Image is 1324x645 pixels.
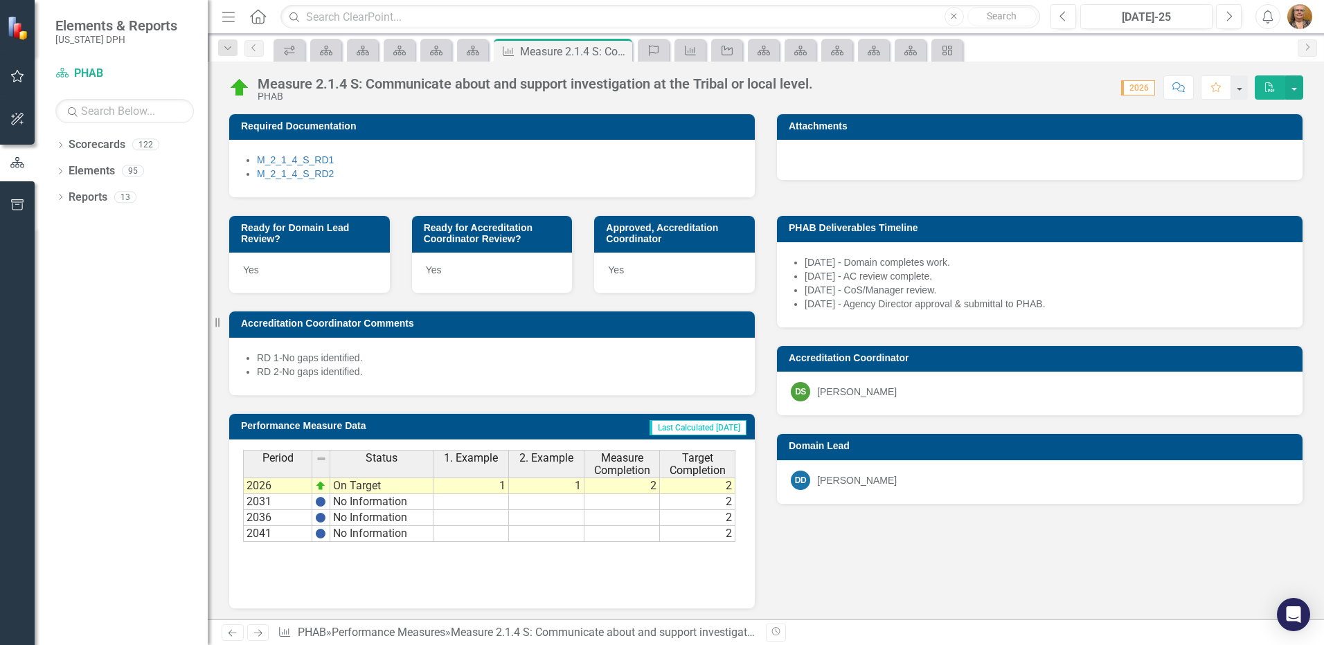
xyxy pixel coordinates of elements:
[660,478,735,494] td: 2
[426,264,442,275] span: Yes
[791,382,810,401] div: DS
[1277,598,1310,631] div: Open Intercom Messenger
[315,480,326,491] img: zOikAAAAAElFTkSuQmCC
[262,452,294,464] span: Period
[315,496,326,507] img: BgCOk07PiH71IgAAAABJRU5ErkJggg==
[257,365,741,379] li: RD 2-No gaps identified.
[330,510,433,526] td: No Information
[330,526,433,542] td: No Information
[663,452,732,476] span: Target Completion
[817,473,897,487] div: [PERSON_NAME]
[243,526,312,542] td: 2041
[817,385,897,399] div: [PERSON_NAME]
[805,255,1289,269] li: [DATE] - Domain completes work.
[316,453,327,464] img: 8DAGhfEEPCf229AAAAAElFTkSuQmCC
[660,494,735,510] td: 2
[69,190,107,206] a: Reports
[241,421,525,431] h3: Performance Measure Data
[258,91,813,102] div: PHAB
[967,7,1037,26] button: Search
[509,478,584,494] td: 1
[987,10,1017,21] span: Search
[660,526,735,542] td: 2
[805,283,1289,297] li: [DATE] - CoS/Manager review.
[243,494,312,510] td: 2031
[1080,4,1213,29] button: [DATE]-25
[257,168,334,179] a: M_2_1_4_S_RD2
[257,351,741,365] li: RD 1-No gaps identified.
[1085,9,1208,26] div: [DATE]-25
[132,139,159,151] div: 122
[805,297,1289,311] li: [DATE] - Agency Director approval & submittal to PHAB.
[55,17,177,34] span: Elements & Reports
[789,441,1296,451] h3: Domain Lead
[519,452,573,464] span: 2. Example
[7,16,31,40] img: ClearPoint Strategy
[241,223,383,244] h3: Ready for Domain Lead Review?
[789,121,1296,131] h3: Attachments
[315,512,326,523] img: BgCOk07PiH71IgAAAABJRU5ErkJggg==
[805,269,1289,283] li: [DATE] - AC review complete.
[520,43,629,60] div: Measure 2.1.4 S: Communicate about and support investigation at the Tribal or local level.
[229,77,251,99] img: On Target
[278,625,755,641] div: » »
[606,223,748,244] h3: Approved, Accreditation Coordinator
[789,353,1296,363] h3: Accreditation Coordinator
[280,5,1040,29] input: Search ClearPoint...
[366,452,397,464] span: Status
[1121,80,1155,96] span: 2026
[660,510,735,526] td: 2
[69,137,125,153] a: Scorecards
[243,478,312,494] td: 2026
[444,452,498,464] span: 1. Example
[241,121,748,131] h3: Required Documentation
[257,154,334,165] a: M_2_1_4_S_RD1
[1287,4,1312,29] img: Mary Ramirez
[791,471,810,490] div: DD
[330,494,433,510] td: No Information
[258,76,813,91] div: Measure 2.1.4 S: Communicate about and support investigation at the Tribal or local level.
[451,626,890,639] div: Measure 2.1.4 S: Communicate about and support investigation at the Tribal or local level.
[315,528,326,539] img: BgCOk07PiH71IgAAAABJRU5ErkJggg==
[69,163,115,179] a: Elements
[122,165,144,177] div: 95
[298,626,326,639] a: PHAB
[433,478,509,494] td: 1
[243,510,312,526] td: 2036
[55,66,194,82] a: PHAB
[243,264,259,275] span: Yes
[789,223,1296,233] h3: PHAB Deliverables Timeline
[114,191,136,203] div: 13
[650,420,746,435] span: Last Calculated [DATE]
[241,318,748,329] h3: Accreditation Coordinator Comments
[55,99,194,123] input: Search Below...
[584,478,660,494] td: 2
[424,223,566,244] h3: Ready for Accreditation Coordinator Review?
[608,264,624,275] span: Yes
[587,452,656,476] span: Measure Completion
[55,34,177,45] small: [US_STATE] DPH
[330,478,433,494] td: On Target
[332,626,445,639] a: Performance Measures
